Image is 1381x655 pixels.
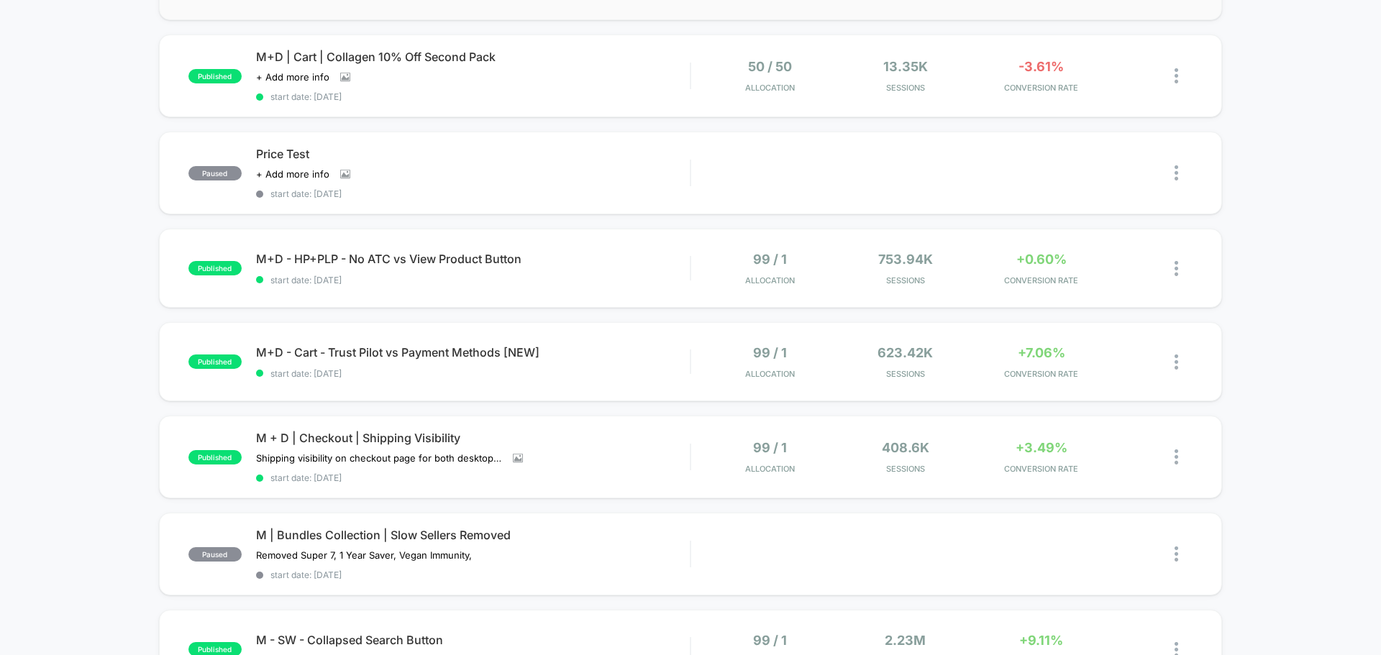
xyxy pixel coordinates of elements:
[745,369,795,379] span: Allocation
[745,83,795,93] span: Allocation
[842,275,970,285] span: Sessions
[977,83,1106,93] span: CONVERSION RATE
[753,440,787,455] span: 99 / 1
[1175,449,1178,464] img: close
[753,252,787,267] span: 99 / 1
[256,345,690,359] span: M+D - Cart - Trust Pilot vs Payment Methods [NEW]
[188,354,242,369] span: published
[1175,354,1178,370] img: close
[1018,59,1064,74] span: -3.61%
[256,91,690,102] span: start date: [DATE]
[745,275,795,285] span: Allocation
[1016,440,1067,455] span: +3.49%
[256,633,690,647] span: M - SW - Collapsed Search Button
[977,369,1106,379] span: CONVERSION RATE
[256,252,690,266] span: M+D - HP+PLP - No ATC vs View Product Button
[842,83,970,93] span: Sessions
[256,188,690,199] span: start date: [DATE]
[256,569,690,580] span: start date: [DATE]
[977,464,1106,474] span: CONVERSION RATE
[1019,633,1063,648] span: +9.11%
[1175,546,1178,562] img: close
[256,368,690,379] span: start date: [DATE]
[256,71,329,83] span: + Add more info
[256,147,690,161] span: Price Test
[753,633,787,648] span: 99 / 1
[842,369,970,379] span: Sessions
[1016,252,1067,267] span: +0.60%
[878,252,933,267] span: 753.94k
[885,633,926,648] span: 2.23M
[977,275,1106,285] span: CONVERSION RATE
[188,450,242,464] span: published
[256,431,690,445] span: M + D | Checkout | Shipping Visibility
[745,464,795,474] span: Allocation
[1175,165,1178,180] img: close
[188,69,242,83] span: published
[188,166,242,180] span: paused
[882,440,929,455] span: 408.6k
[256,472,690,483] span: start date: [DATE]
[842,464,970,474] span: Sessions
[256,452,502,464] span: Shipping visibility on checkout page for both desktop and mobile
[1018,345,1065,360] span: +7.06%
[188,547,242,562] span: paused
[256,528,690,542] span: M | Bundles Collection | Slow Sellers Removed
[256,275,690,285] span: start date: [DATE]
[753,345,787,360] span: 99 / 1
[1175,68,1178,83] img: close
[256,50,690,64] span: M+D | Cart | Collagen 10% Off Second Pack
[748,59,792,74] span: 50 / 50
[878,345,933,360] span: 623.42k
[188,261,242,275] span: published
[256,168,329,180] span: + Add more info
[256,549,472,561] span: Removed Super 7, 1 Year Saver, Vegan Immunity,
[883,59,928,74] span: 13.35k
[1175,261,1178,276] img: close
